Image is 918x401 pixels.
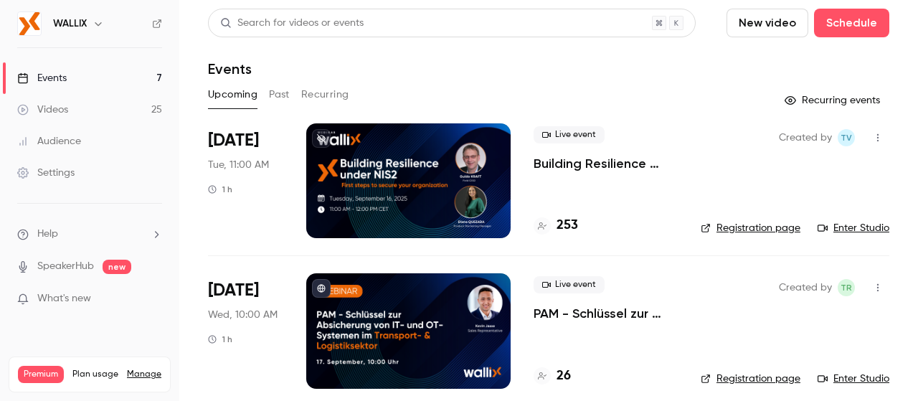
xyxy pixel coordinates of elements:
[534,155,678,172] a: Building Resilience under NIS2: First steps to secure your organization
[557,216,578,235] h4: 253
[779,129,832,146] span: Created by
[17,103,68,117] div: Videos
[103,260,131,274] span: new
[818,372,889,386] a: Enter Studio
[534,305,678,322] a: PAM - Schlüssel zur Absicherung von IT- und OT-Systemen im Transport- & Logistiksektor
[17,166,75,180] div: Settings
[814,9,889,37] button: Schedule
[208,184,232,195] div: 1 h
[208,308,278,322] span: Wed, 10:00 AM
[208,129,259,152] span: [DATE]
[208,334,232,345] div: 1 h
[208,279,259,302] span: [DATE]
[18,12,41,35] img: WALLIX
[534,126,605,143] span: Live event
[208,60,252,77] h1: Events
[37,259,94,274] a: SpeakerHub
[534,367,571,386] a: 26
[18,366,64,383] span: Premium
[818,221,889,235] a: Enter Studio
[841,279,852,296] span: TR
[17,227,162,242] li: help-dropdown-opener
[534,276,605,293] span: Live event
[208,273,283,388] div: Sep 17 Wed, 10:00 AM (Europe/Paris)
[534,216,578,235] a: 253
[727,9,808,37] button: New video
[208,158,269,172] span: Tue, 11:00 AM
[701,372,800,386] a: Registration page
[17,134,81,148] div: Audience
[701,221,800,235] a: Registration page
[208,123,283,238] div: Sep 16 Tue, 11:00 AM (Europe/Paris)
[301,83,349,106] button: Recurring
[208,83,257,106] button: Upcoming
[127,369,161,380] a: Manage
[37,227,58,242] span: Help
[779,279,832,296] span: Created by
[53,16,87,31] h6: WALLIX
[841,129,852,146] span: TV
[269,83,290,106] button: Past
[838,279,855,296] span: Thomas Reinhard
[557,367,571,386] h4: 26
[220,16,364,31] div: Search for videos or events
[145,293,162,306] iframe: Noticeable Trigger
[778,89,889,112] button: Recurring events
[37,291,91,306] span: What's new
[17,71,67,85] div: Events
[72,369,118,380] span: Plan usage
[838,129,855,146] span: Thu Vu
